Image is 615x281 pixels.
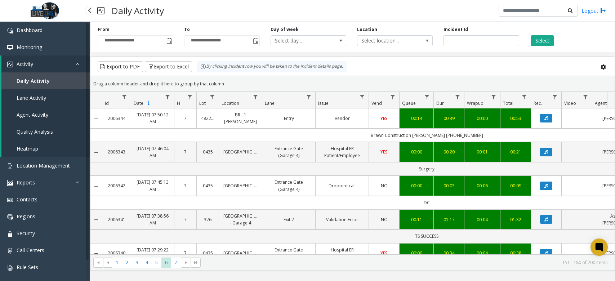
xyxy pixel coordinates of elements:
span: Heatmap [17,145,38,152]
a: 7 [179,115,192,122]
a: Rec. Filter Menu [550,92,560,102]
span: Page 7 [171,258,181,267]
a: Video Filter Menu [581,92,591,102]
span: Monitoring [17,44,42,50]
span: Go to the previous page [105,260,111,266]
a: Total Filter Menu [520,92,529,102]
div: 00:38 [505,250,526,257]
a: 0435 [201,182,214,189]
a: [GEOGRAPHIC_DATA] [223,148,258,155]
div: 00:14 [404,115,429,122]
span: Video [564,100,576,106]
a: 2006341 [106,216,126,223]
a: 7 [179,182,192,189]
a: YES [373,115,395,122]
a: YES [373,148,395,155]
a: 00:00 [404,148,429,155]
a: YES [373,250,395,257]
span: Go to the next page [181,258,191,268]
a: Heatmap [1,140,90,157]
a: [DATE] 07:38:56 AM [135,213,170,226]
span: YES [380,149,388,155]
a: Entrance Gate (Garage 4) [267,145,311,159]
a: 00:39 [438,115,460,122]
a: Hospital ER Patient/Employee [320,145,364,159]
span: Toggle popup [165,36,173,46]
a: Queue Filter Menu [422,92,432,102]
div: 00:09 [505,182,526,189]
a: Vendor [320,115,364,122]
img: 'icon' [7,180,13,186]
span: Page 5 [152,258,161,267]
img: 'icon' [7,28,13,34]
span: NO [381,217,388,223]
a: Validation Error [320,216,364,223]
button: Export to Excel [145,61,192,72]
button: Export to PDF [98,61,143,72]
img: 'icon' [7,163,13,169]
span: Lot [199,100,206,106]
a: Daily Activity [1,72,90,89]
span: Location [222,100,239,106]
a: 01:32 [505,216,526,223]
span: Daily Activity [17,77,50,84]
div: 00:53 [505,115,526,122]
a: 00:11 [404,216,429,223]
a: 00:00 [404,182,429,189]
a: 326 [201,216,214,223]
span: Quality Analysis [17,128,53,135]
span: Go to the previous page [103,258,113,268]
div: 00:20 [438,148,460,155]
img: infoIcon.svg [200,64,206,70]
a: 7 [179,216,192,223]
div: 00:06 [469,182,496,189]
a: 00:34 [438,250,460,257]
a: Entrance Gate (Garage 4) [267,246,311,260]
img: 'icon' [7,62,13,67]
span: Sortable [146,101,152,106]
a: Agent Activity [1,106,90,123]
label: Day of week [271,26,299,33]
a: 7 [179,250,192,257]
span: YES [380,250,388,256]
span: Id [105,100,109,106]
a: 01:17 [438,216,460,223]
span: Activity [17,61,33,67]
a: 0435 [201,148,214,155]
span: Location Management [17,162,70,169]
div: 00:00 [404,250,429,257]
a: NO [373,182,395,189]
a: 00:04 [469,216,496,223]
span: Page 2 [122,258,132,267]
label: From [98,26,110,33]
img: pageIcon [97,2,104,19]
span: Go to the last page [193,260,199,266]
span: Go to the next page [183,260,189,266]
a: 00:04 [469,250,496,257]
a: [GEOGRAPHIC_DATA] - Garage 4 [223,213,258,226]
a: Issue Filter Menu [357,92,367,102]
h3: Daily Activity [108,2,168,19]
a: Vend Filter Menu [388,92,398,102]
img: 'icon' [7,231,13,237]
div: 00:00 [469,115,496,122]
span: Rule Sets [17,264,38,271]
img: 'icon' [7,45,13,50]
span: Contacts [17,196,37,203]
span: Agent [595,100,607,106]
span: Page 3 [132,258,142,267]
a: 0435 [201,250,214,257]
span: Page 4 [142,258,152,267]
span: Go to the last page [191,258,200,268]
a: 2006344 [106,115,126,122]
span: Regions [17,213,35,220]
img: 'icon' [7,265,13,271]
a: Lane Filter Menu [304,92,314,102]
span: Total [503,100,513,106]
div: 00:03 [438,182,460,189]
span: Security [17,230,35,237]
